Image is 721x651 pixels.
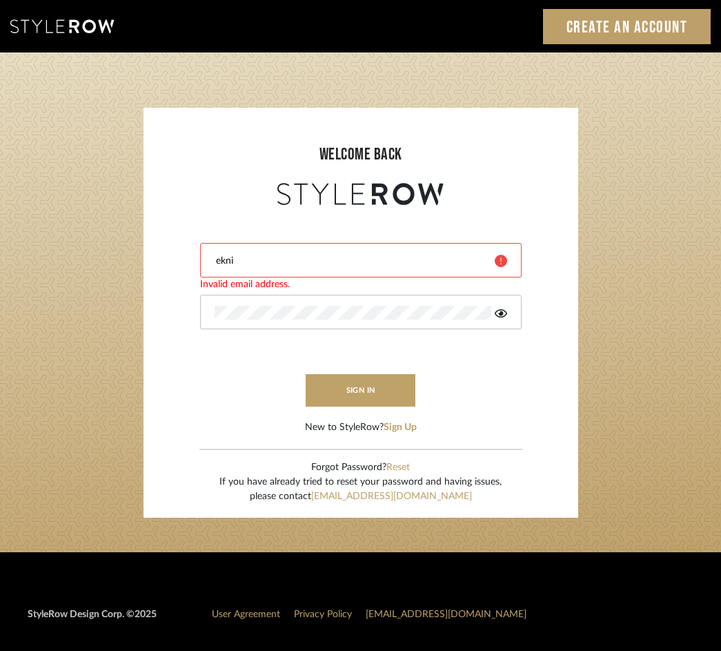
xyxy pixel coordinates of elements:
[543,9,711,44] a: Create an Account
[306,374,416,407] button: sign in
[305,420,417,435] div: New to StyleRow?
[215,254,484,268] input: Email Address
[212,610,280,619] a: User Agreement
[384,420,417,435] button: Sign Up
[219,475,502,504] div: If you have already tried to reset your password and having issues, please contact
[386,460,410,475] button: Reset
[294,610,352,619] a: Privacy Policy
[157,142,564,167] div: welcome back
[28,608,157,633] div: StyleRow Design Corp. ©2025
[200,278,522,292] div: Invalid email address.
[219,460,502,475] div: Forgot Password?
[366,610,526,619] a: [EMAIL_ADDRESS][DOMAIN_NAME]
[311,492,472,501] a: [EMAIL_ADDRESS][DOMAIN_NAME]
